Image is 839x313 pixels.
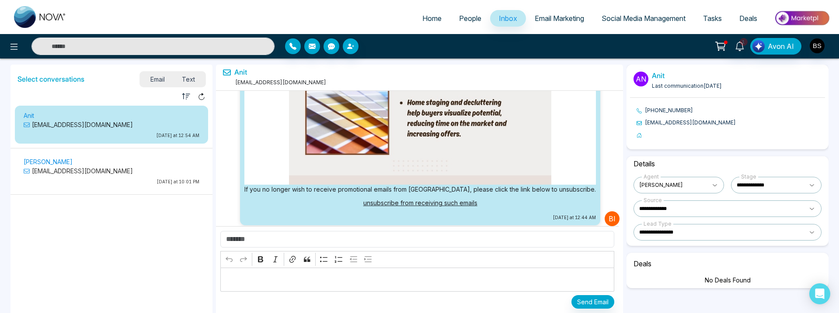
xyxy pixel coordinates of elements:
[630,275,825,285] div: No Deals Found
[770,8,834,28] img: Market-place.gif
[593,10,694,27] a: Social Media Management
[244,214,596,221] small: [DATE] at 12:44 AM
[642,196,664,204] div: Source
[739,14,757,23] span: Deals
[809,283,830,304] div: Open Intercom Messenger
[642,173,661,181] div: Agent
[694,10,731,27] a: Tasks
[810,38,825,53] img: User Avatar
[768,41,794,52] span: Avon AI
[459,14,481,23] span: People
[535,14,584,23] span: Email Marketing
[14,6,66,28] img: Nova CRM Logo
[173,73,204,85] span: Text
[750,38,801,55] button: Avon AI
[639,180,706,190] span: Bishaljit Sarkar
[17,75,84,83] h5: Select conversations
[634,72,648,86] p: An
[729,38,750,53] a: 1
[637,119,825,127] li: [EMAIL_ADDRESS][DOMAIN_NAME]
[422,14,442,23] span: Home
[652,71,665,80] a: Anit
[234,68,247,76] a: Anit
[499,14,517,23] span: Inbox
[233,79,326,86] span: [EMAIL_ADDRESS][DOMAIN_NAME]
[142,73,174,85] span: Email
[450,10,490,27] a: People
[220,268,614,292] div: Editor editing area: main
[414,10,450,27] a: Home
[652,83,722,89] span: Last communication [DATE]
[490,10,526,27] a: Inbox
[740,38,748,46] span: 1
[220,251,614,268] div: Editor toolbar
[637,107,825,114] li: [PHONE_NUMBER]
[703,14,722,23] span: Tasks
[602,14,686,23] span: Social Media Management
[605,211,620,226] p: Bi
[24,132,199,139] p: [DATE] at 12:54 AM
[24,120,199,129] p: [EMAIL_ADDRESS][DOMAIN_NAME]
[630,256,825,272] h6: Deals
[739,173,758,181] div: Stage
[731,10,766,27] a: Deals
[630,156,825,172] h6: Details
[571,295,614,309] button: Send Email
[24,111,199,120] p: Anit
[24,166,199,175] p: [EMAIL_ADDRESS][DOMAIN_NAME]
[24,157,199,166] p: [PERSON_NAME]
[24,179,199,185] p: [DATE] at 10:01 PM
[752,40,765,52] img: Lead Flow
[642,220,673,228] div: Lead Type
[526,10,593,27] a: Email Marketing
